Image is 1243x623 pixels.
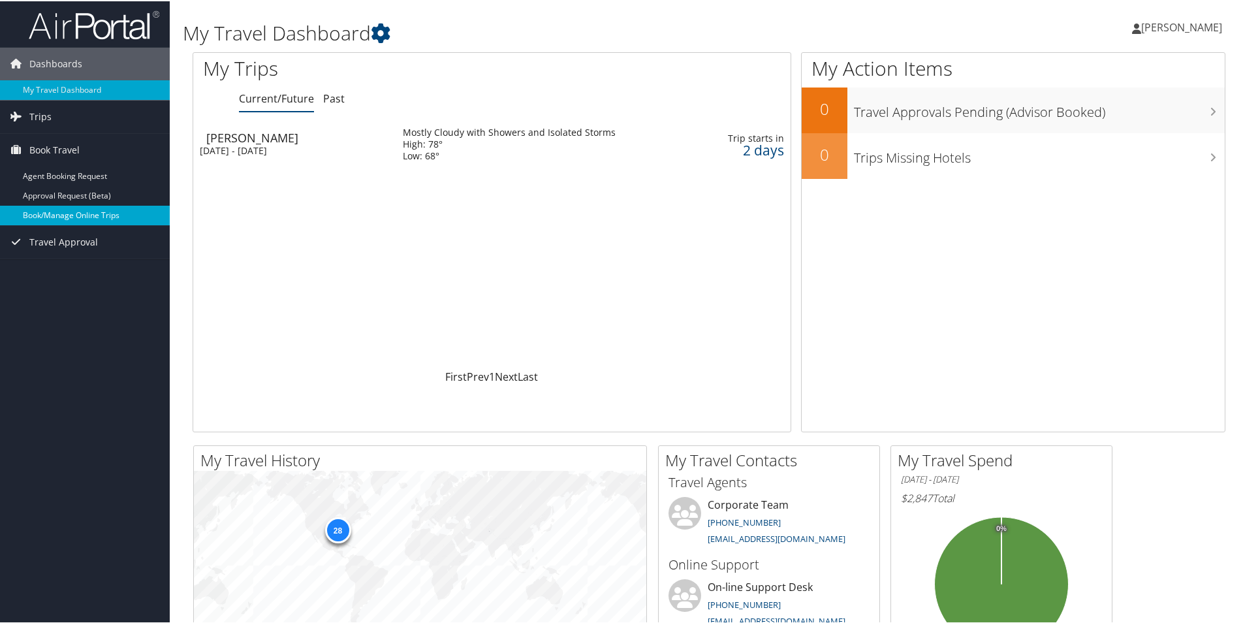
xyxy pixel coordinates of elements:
[239,90,314,104] a: Current/Future
[802,86,1225,132] a: 0Travel Approvals Pending (Advisor Booked)
[467,368,489,383] a: Prev
[662,496,876,549] li: Corporate Team
[200,144,383,155] div: [DATE] - [DATE]
[665,448,879,470] h2: My Travel Contacts
[708,598,781,609] a: [PHONE_NUMBER]
[200,448,646,470] h2: My Travel History
[669,472,870,490] h3: Travel Agents
[901,490,932,504] span: $2,847
[489,368,495,383] a: 1
[403,149,616,161] div: Low: 68°
[323,90,345,104] a: Past
[854,95,1225,120] h3: Travel Approvals Pending (Advisor Booked)
[802,142,847,165] h2: 0
[802,97,847,119] h2: 0
[206,131,390,142] div: [PERSON_NAME]
[898,448,1112,470] h2: My Travel Spend
[518,368,538,383] a: Last
[708,532,845,543] a: [EMAIL_ADDRESS][DOMAIN_NAME]
[203,54,532,81] h1: My Trips
[708,515,781,527] a: [PHONE_NUMBER]
[901,490,1102,504] h6: Total
[403,125,616,137] div: Mostly Cloudy with Showers and Isolated Storms
[183,18,885,46] h1: My Travel Dashboard
[29,225,98,257] span: Travel Approval
[29,8,159,39] img: airportal-logo.png
[495,368,518,383] a: Next
[324,516,351,542] div: 28
[717,131,784,143] div: Trip starts in
[901,472,1102,485] h6: [DATE] - [DATE]
[29,46,82,79] span: Dashboards
[29,133,80,165] span: Book Travel
[1132,7,1235,46] a: [PERSON_NAME]
[854,141,1225,166] h3: Trips Missing Hotels
[802,132,1225,178] a: 0Trips Missing Hotels
[29,99,52,132] span: Trips
[717,143,784,155] div: 2 days
[445,368,467,383] a: First
[669,554,870,573] h3: Online Support
[403,137,616,149] div: High: 78°
[1141,19,1222,33] span: [PERSON_NAME]
[996,524,1007,532] tspan: 0%
[802,54,1225,81] h1: My Action Items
